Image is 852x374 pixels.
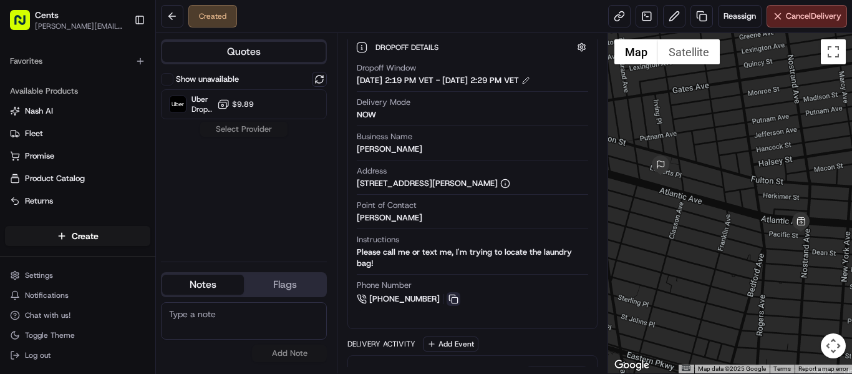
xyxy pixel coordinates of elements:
[191,94,212,104] span: Uber
[5,101,150,121] button: Nash AI
[25,228,35,238] img: 1736555255976-a54dd68f-1ca7-489b-9aae-adbdc363a1c4
[5,169,150,189] button: Product Catalog
[357,62,416,74] span: Dropoff Window
[423,337,478,352] button: Add Event
[56,119,205,132] div: Start new chat
[10,173,145,184] a: Product Catalog
[658,39,720,64] button: Show satellite imagery
[162,42,326,62] button: Quotes
[10,106,145,117] a: Nash AI
[25,330,75,340] span: Toggle Theme
[88,281,151,291] a: Powered byPylon
[357,234,399,245] span: Instructions
[25,290,69,300] span: Notifications
[724,11,756,22] span: Reassign
[357,200,417,211] span: Point of Contact
[35,21,124,31] button: [PERSON_NAME][EMAIL_ADDRESS][PERSON_NAME][DOMAIN_NAME]
[162,275,244,295] button: Notes
[5,226,150,246] button: Create
[5,307,150,324] button: Chat with us!
[25,150,54,162] span: Promise
[25,350,51,360] span: Log out
[25,270,53,280] span: Settings
[25,194,35,204] img: 1736555255976-a54dd68f-1ca7-489b-9aae-adbdc363a1c4
[5,124,150,144] button: Fleet
[682,365,690,371] button: Keyboard shortcuts
[357,75,530,86] div: [DATE] 2:19 PM VET - [DATE] 2:29 PM VET
[12,215,32,235] img: Asif Zaman Khan
[104,194,108,204] span: •
[375,42,441,52] span: Dropoff Details
[12,182,32,202] img: Masood Aslam
[39,227,101,237] span: [PERSON_NAME]
[191,104,212,114] span: Dropoff ETA 24 minutes
[212,123,227,138] button: Start new chat
[611,357,652,373] a: Open this area in Google Maps (opens a new window)
[821,39,846,64] button: Toggle fullscreen view
[5,51,150,71] div: Favorites
[5,5,129,35] button: Cents[PERSON_NAME][EMAIL_ADDRESS][PERSON_NAME][DOMAIN_NAME]
[217,98,254,111] button: $9.89
[124,282,151,291] span: Pylon
[357,131,412,142] span: Business Name
[357,212,422,224] div: [PERSON_NAME]
[25,195,53,207] span: Returns
[25,128,43,139] span: Fleet
[25,106,53,117] span: Nash AI
[176,74,239,85] label: Show unavailable
[72,230,99,242] span: Create
[56,132,172,142] div: We're available if you need us!
[611,357,652,373] img: Google
[357,292,460,306] a: [PHONE_NUMBER]
[12,119,35,142] img: 1736555255976-a54dd68f-1ca7-489b-9aae-adbdc363a1c4
[193,160,227,175] button: See all
[357,280,412,291] span: Phone Number
[10,150,145,162] a: Promise
[357,109,376,121] div: NOW
[170,96,186,112] img: Uber
[767,5,847,27] button: CancelDelivery
[357,97,410,108] span: Delivery Mode
[5,287,150,304] button: Notifications
[104,227,108,237] span: •
[357,165,387,177] span: Address
[5,81,150,101] div: Available Products
[26,119,49,142] img: 8571987876998_91fb9ceb93ad5c398215_72.jpg
[232,99,254,109] span: $9.89
[110,194,136,204] span: [DATE]
[347,339,415,349] div: Delivery Activity
[786,11,841,22] span: Cancel Delivery
[12,50,227,70] p: Welcome 👋
[35,9,59,21] button: Cents
[25,173,85,184] span: Product Catalog
[614,39,658,64] button: Show street map
[39,194,101,204] span: [PERSON_NAME]
[821,333,846,358] button: Map camera controls
[10,128,145,139] a: Fleet
[357,247,588,269] div: Please call me or text me, I'm trying to locate the laundry bag!
[110,227,136,237] span: [DATE]
[100,274,205,297] a: 💻API Documentation
[773,365,791,372] a: Terms (opens in new tab)
[5,327,150,344] button: Toggle Theme
[357,178,510,189] div: [STREET_ADDRESS][PERSON_NAME]
[7,274,100,297] a: 📗Knowledge Base
[5,191,150,211] button: Returns
[244,275,326,295] button: Flags
[12,162,84,172] div: Past conversations
[25,310,70,320] span: Chat with us!
[5,347,150,364] button: Log out
[798,365,848,372] a: Report a map error
[5,146,150,166] button: Promise
[5,267,150,284] button: Settings
[698,365,766,372] span: Map data ©2025 Google
[10,195,145,207] a: Returns
[718,5,762,27] button: Reassign
[369,293,440,305] span: [PHONE_NUMBER]
[12,12,37,37] img: Nash
[32,81,225,94] input: Got a question? Start typing here...
[357,144,422,155] div: [PERSON_NAME]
